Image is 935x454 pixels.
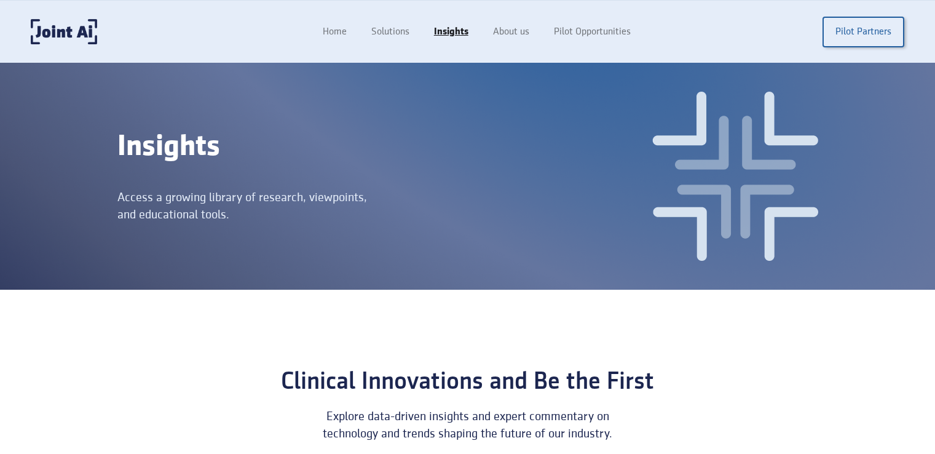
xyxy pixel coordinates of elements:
a: Home [310,20,359,44]
div: Clinical Innovations and Be the First [246,368,689,396]
a: Solutions [359,20,422,44]
a: About us [481,20,542,44]
a: Pilot Opportunities [542,20,643,44]
div: Access a growing library of research, viewpoints, and educational tools. [117,189,373,223]
a: home [31,19,97,44]
a: Pilot Partners [823,17,904,47]
div: Explore data-driven insights and expert commentary on technology and trends shaping the future of... [312,408,622,442]
div: Insights [117,130,482,164]
a: Insights [422,20,481,44]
